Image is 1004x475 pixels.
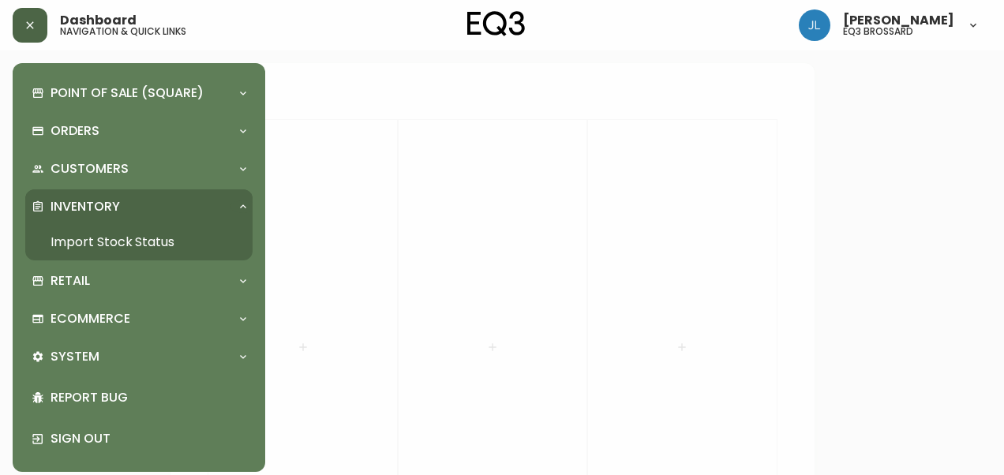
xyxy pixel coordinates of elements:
[843,14,954,27] span: [PERSON_NAME]
[25,418,253,459] div: Sign Out
[467,11,526,36] img: logo
[51,430,246,447] p: Sign Out
[51,348,99,365] p: System
[843,27,913,36] h5: eq3 brossard
[25,151,253,186] div: Customers
[51,389,246,406] p: Report Bug
[51,160,129,178] p: Customers
[60,14,137,27] span: Dashboard
[51,198,120,215] p: Inventory
[25,264,253,298] div: Retail
[51,122,99,140] p: Orders
[25,301,253,336] div: Ecommerce
[25,114,253,148] div: Orders
[25,76,253,110] div: Point of Sale (Square)
[51,310,130,327] p: Ecommerce
[25,224,253,260] a: Import Stock Status
[25,189,253,224] div: Inventory
[25,377,253,418] div: Report Bug
[799,9,830,41] img: 4c684eb21b92554db63a26dcce857022
[51,84,204,102] p: Point of Sale (Square)
[51,272,90,290] p: Retail
[25,339,253,374] div: System
[60,27,186,36] h5: navigation & quick links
